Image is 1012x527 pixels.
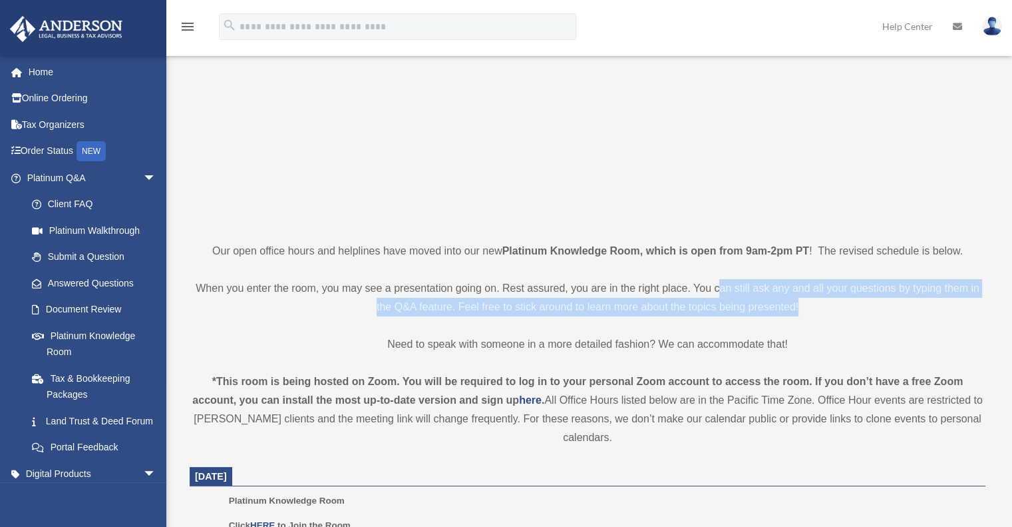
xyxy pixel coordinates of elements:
p: Need to speak with someone in a more detailed fashion? We can accommodate that! [190,335,985,354]
a: Land Trust & Deed Forum [19,408,176,434]
span: arrow_drop_down [143,460,170,488]
a: Digital Productsarrow_drop_down [9,460,176,487]
p: Our open office hours and helplines have moved into our new ! The revised schedule is below. [190,242,985,261]
a: Tax & Bookkeeping Packages [19,365,176,408]
a: here [519,394,542,406]
a: Answered Questions [19,270,176,296]
i: search [222,18,237,33]
a: Platinum Knowledge Room [19,322,170,365]
a: Order StatusNEW [9,138,176,165]
a: Tax Organizers [9,111,176,138]
img: User Pic [982,17,1002,36]
i: menu [180,19,196,35]
span: Platinum Knowledge Room [229,496,345,506]
span: [DATE] [195,471,227,482]
div: NEW [77,141,106,161]
span: arrow_drop_down [143,165,170,192]
a: Platinum Q&Aarrow_drop_down [9,165,176,191]
a: Portal Feedback [19,434,176,461]
a: Submit a Question [19,244,176,270]
a: Platinum Walkthrough [19,217,176,244]
strong: *This room is being hosted on Zoom. You will be required to log in to your personal Zoom account ... [192,376,963,406]
a: Home [9,59,176,85]
img: Anderson Advisors Platinum Portal [6,16,126,42]
strong: . [542,394,544,406]
a: Client FAQ [19,191,176,218]
div: All Office Hours listed below are in the Pacific Time Zone. Office Hour events are restricted to ... [190,372,985,447]
a: Document Review [19,296,176,323]
a: Online Ordering [9,85,176,112]
a: menu [180,23,196,35]
strong: Platinum Knowledge Room, which is open from 9am-2pm PT [502,245,809,257]
p: When you enter the room, you may see a presentation going on. Rest assured, you are in the right ... [190,279,985,316]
